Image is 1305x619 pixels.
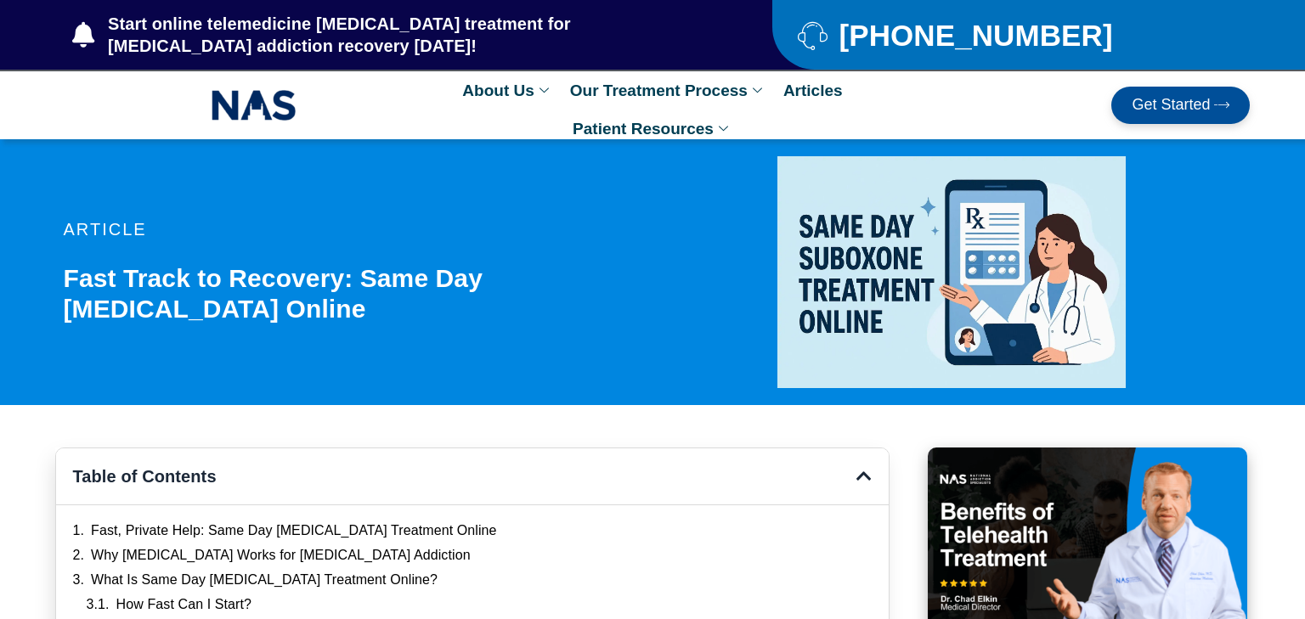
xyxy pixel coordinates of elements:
[104,13,704,57] span: Start online telemedicine [MEDICAL_DATA] treatment for [MEDICAL_DATA] addiction recovery [DATE]!
[564,110,741,148] a: Patient Resources
[454,71,561,110] a: About Us
[834,25,1112,46] span: [PHONE_NUMBER]
[1111,87,1250,124] a: Get Started
[212,86,297,125] img: NAS_email_signature-removebg-preview.png
[72,13,704,57] a: Start online telemedicine [MEDICAL_DATA] treatment for [MEDICAL_DATA] addiction recovery [DATE]!
[1132,97,1210,114] span: Get Started
[562,71,775,110] a: Our Treatment Process
[116,596,252,614] a: How Fast Can I Start?
[798,20,1208,50] a: [PHONE_NUMBER]
[91,522,497,540] a: Fast, Private Help: Same Day [MEDICAL_DATA] Treatment Online
[775,71,851,110] a: Articles
[856,468,872,485] div: Close table of contents
[73,465,856,487] h4: Table of Contents
[91,571,438,589] a: What Is Same Day [MEDICAL_DATA] Treatment Online?
[91,547,471,565] a: Why [MEDICAL_DATA] Works for [MEDICAL_DATA] Addiction
[777,156,1126,388] img: same day suboxone treatment online
[64,263,662,324] h1: Fast Track to Recovery: Same Day [MEDICAL_DATA] Online
[64,221,662,238] p: article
